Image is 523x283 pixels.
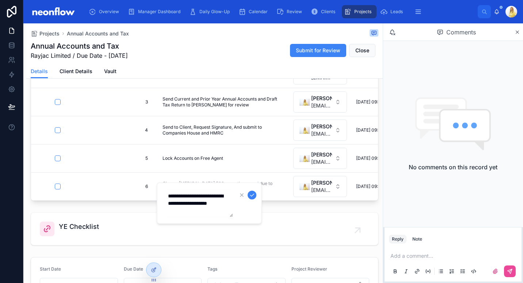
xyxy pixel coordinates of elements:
[163,155,223,161] span: Lock Accounts on Free Agent
[163,96,281,108] span: Send Current and Prior Year Annual Accounts and Draft Tax Return to [PERSON_NAME] for review
[446,28,476,37] span: Comments
[293,148,347,169] button: Select Button
[163,124,281,136] span: Send to Client, Request Signature, And submit to Companies House and HMRC
[356,99,382,105] span: [DATE] 09:19
[349,44,375,57] button: Close
[31,68,48,75] span: Details
[83,4,478,20] div: scrollable content
[356,155,382,161] span: [DATE] 09:19
[60,65,92,79] a: Client Details
[293,176,347,197] button: Select Button
[412,236,422,242] div: Note
[311,95,332,102] span: [PERSON_NAME]
[290,44,346,57] button: Submit for Review
[108,184,148,189] span: 6
[356,184,383,189] span: [DATE] 09:20
[291,266,327,272] span: Project Reviewer
[311,102,332,109] span: [EMAIL_ADDRESS][DOMAIN_NAME]
[409,163,497,171] h2: No comments on this record yet
[29,6,77,18] img: App logo
[138,9,180,15] span: Manager Dashboard
[31,51,128,60] span: Rayjac Limited / Due Date - [DATE]
[311,123,332,130] span: [PERSON_NAME]
[354,9,371,15] span: Projects
[236,5,273,18] a: Calendar
[309,5,340,18] a: Clients
[126,5,186,18] a: Manager Dashboard
[31,30,60,37] a: Projects
[163,181,281,192] span: Charge [MEDICAL_DATA] 500 more than usual due to work involved
[207,266,217,272] span: Tags
[67,30,129,37] a: Annual Accounts and Tax
[342,5,377,18] a: Projects
[31,65,48,79] a: Details
[355,47,369,54] span: Close
[187,5,235,18] a: Daily Glow-Up
[104,68,117,75] span: Vault
[409,235,425,244] button: Note
[99,9,119,15] span: Overview
[31,41,128,51] h1: Annual Accounts and Tax
[108,127,148,133] span: 4
[296,47,340,54] span: Submit for Review
[311,151,332,158] span: [PERSON_NAME]
[199,9,230,15] span: Daily Glow-Up
[287,9,302,15] span: Review
[108,155,148,161] span: 5
[311,179,332,186] span: [PERSON_NAME]
[311,130,332,137] span: [EMAIL_ADDRESS][DOMAIN_NAME]
[274,5,307,18] a: Review
[378,5,408,18] a: Leads
[108,99,148,105] span: 3
[60,68,92,75] span: Client Details
[390,9,403,15] span: Leads
[87,5,124,18] a: Overview
[59,222,99,232] span: YE Checklist
[389,235,406,244] button: Reply
[104,65,117,79] a: Vault
[311,186,332,194] span: [EMAIL_ADDRESS][DOMAIN_NAME]
[40,266,61,272] span: Start Date
[31,213,378,245] a: YE Checklist
[39,30,60,37] span: Projects
[124,266,143,272] span: Due Date
[356,127,382,133] span: [DATE] 09:19
[321,9,335,15] span: Clients
[311,158,332,166] span: [EMAIL_ADDRESS][DOMAIN_NAME]
[293,120,347,141] button: Select Button
[293,91,347,113] button: Select Button
[249,9,268,15] span: Calendar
